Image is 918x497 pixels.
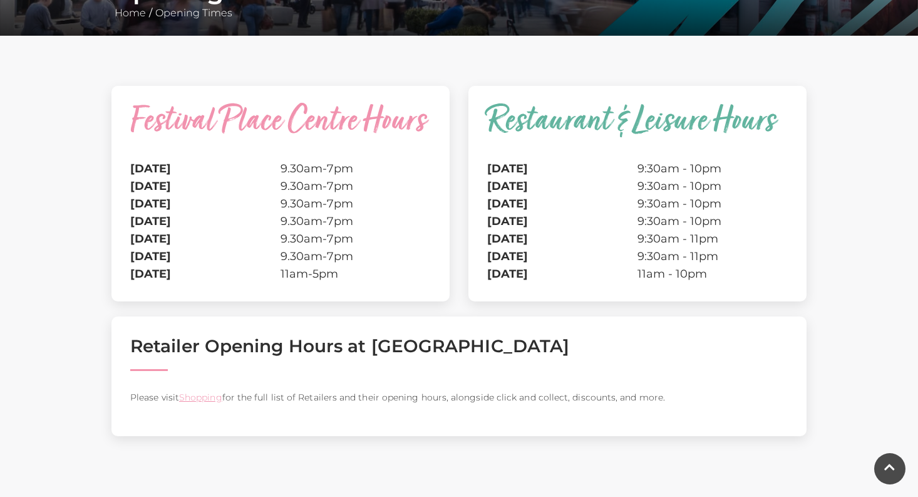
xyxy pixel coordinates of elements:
[637,230,788,248] td: 9:30am - 11pm
[130,160,281,177] th: [DATE]
[179,392,222,403] a: Shopping
[130,230,281,248] th: [DATE]
[281,195,431,212] td: 9.30am-7pm
[487,195,637,212] th: [DATE]
[130,265,281,283] th: [DATE]
[281,212,431,230] td: 9.30am-7pm
[281,248,431,265] td: 9.30am-7pm
[487,105,788,160] caption: Restaurant & Leisure Hours
[130,390,788,405] p: Please visit for the full list of Retailers and their opening hours, alongside click and collect,...
[487,230,637,248] th: [DATE]
[637,160,788,177] td: 9:30am - 10pm
[130,105,431,160] caption: Festival Place Centre Hours
[130,177,281,195] th: [DATE]
[130,212,281,230] th: [DATE]
[111,7,149,19] a: Home
[487,265,637,283] th: [DATE]
[281,230,431,248] td: 9.30am-7pm
[281,177,431,195] td: 9.30am-7pm
[487,177,637,195] th: [DATE]
[281,160,431,177] td: 9.30am-7pm
[152,7,235,19] a: Opening Times
[487,160,637,177] th: [DATE]
[130,195,281,212] th: [DATE]
[487,248,637,265] th: [DATE]
[637,248,788,265] td: 9:30am - 11pm
[637,212,788,230] td: 9:30am - 10pm
[281,265,431,283] td: 11am-5pm
[637,265,788,283] td: 11am - 10pm
[130,335,788,357] h2: Retailer Opening Hours at [GEOGRAPHIC_DATA]
[130,248,281,265] th: [DATE]
[487,212,637,230] th: [DATE]
[637,177,788,195] td: 9:30am - 10pm
[637,195,788,212] td: 9:30am - 10pm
